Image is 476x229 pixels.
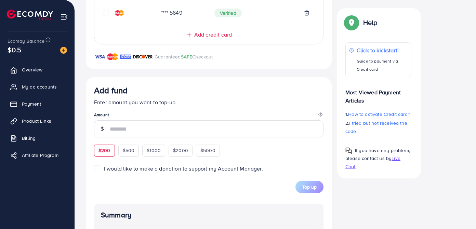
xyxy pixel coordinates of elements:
[214,9,242,17] span: Verified
[5,63,69,77] a: Overview
[22,152,58,159] span: Affiliate Program
[94,53,105,61] img: brand
[194,31,232,39] span: Add credit card
[60,13,68,21] img: menu
[107,53,118,61] img: brand
[98,147,110,154] span: $200
[181,53,193,60] span: SAFE
[5,97,69,111] a: Payment
[5,148,69,162] a: Affiliate Program
[22,83,57,90] span: My ad accounts
[120,53,131,61] img: brand
[22,100,41,107] span: Payment
[8,38,44,44] span: Ecomdy Balance
[357,46,408,54] p: Click to kickstart!
[22,66,42,73] span: Overview
[115,10,124,16] img: credit
[123,147,135,154] span: $500
[60,47,67,54] img: image
[7,10,53,20] img: logo
[348,111,410,118] span: How to activate Credit card?
[101,211,317,219] h4: Summary
[345,110,411,118] p: 1.
[200,147,215,154] span: $5000
[345,16,358,29] img: Popup guide
[133,53,153,61] img: brand
[345,120,407,135] span: I tried but not received the code.
[104,165,263,172] span: I would like to make a donation to support my Account Manager.
[363,18,378,27] p: Help
[173,147,188,154] span: $2000
[5,114,69,128] a: Product Links
[357,57,408,73] p: Guide to payment via Credit card
[447,198,471,224] iframe: Chat
[94,85,128,95] h3: Add fund
[147,147,161,154] span: $1000
[8,45,22,55] span: $0.5
[94,112,323,120] legend: Amount
[94,98,323,106] p: Enter amount you want to top-up
[22,118,51,124] span: Product Links
[345,119,411,135] p: 2.
[345,147,352,154] img: Popup guide
[155,53,213,61] p: Guaranteed Checkout
[5,131,69,145] a: Billing
[5,80,69,94] a: My ad accounts
[345,83,411,105] p: Most Viewed Payment Articles
[22,135,36,142] span: Billing
[103,10,109,16] svg: circle
[295,181,323,193] button: Top up
[345,147,410,162] span: If you have any problem, please contact us by
[302,184,317,190] span: Top up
